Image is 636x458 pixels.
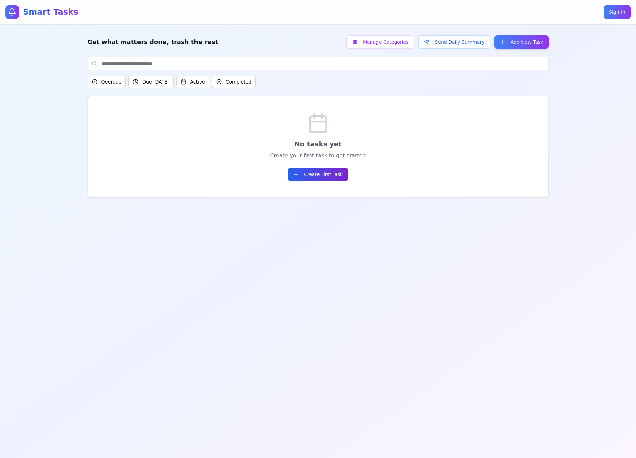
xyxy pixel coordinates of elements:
button: Add New Task [494,35,549,49]
h1: Smart Tasks [23,7,78,18]
p: Create your first task to get started [88,152,548,160]
button: Create First Task [288,168,348,181]
button: Send Daily Summary [418,35,490,49]
button: Overdue [88,76,126,88]
h1: Get what matters done, trash the rest [88,37,218,47]
button: Due [DATE] [128,76,174,88]
h3: No tasks yet [88,139,548,149]
button: Active [176,76,209,88]
button: Manage Categories [346,35,415,49]
button: Completed [212,76,256,88]
button: Sign In [604,5,631,19]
